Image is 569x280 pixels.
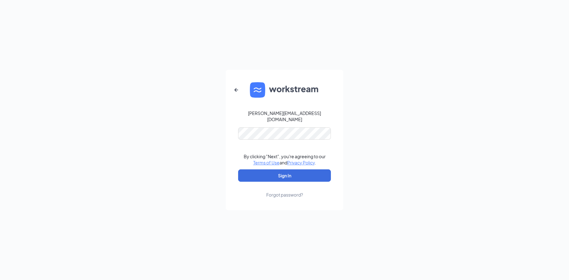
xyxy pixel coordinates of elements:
button: Sign In [238,169,331,182]
svg: ArrowLeftNew [233,86,240,94]
a: Forgot password? [266,182,303,198]
button: ArrowLeftNew [229,83,244,97]
div: Forgot password? [266,192,303,198]
a: Terms of Use [253,160,280,165]
div: [PERSON_NAME][EMAIL_ADDRESS][DOMAIN_NAME] [238,110,331,122]
img: WS logo and Workstream text [250,82,319,98]
a: Privacy Policy [287,160,315,165]
div: By clicking "Next", you're agreeing to our and . [244,153,326,166]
